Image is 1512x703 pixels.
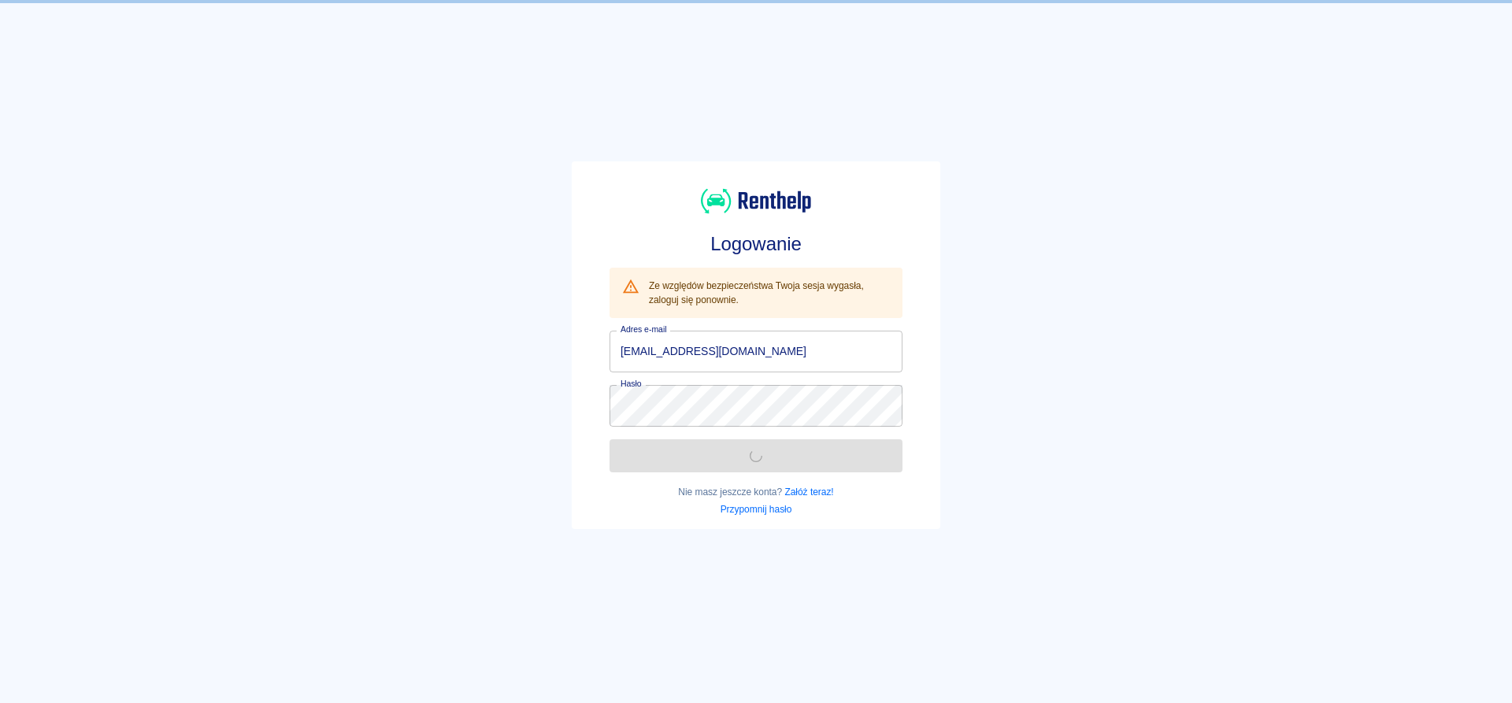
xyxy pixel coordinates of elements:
[701,187,811,216] img: Renthelp logo
[610,485,902,499] p: Nie masz jeszcze konta?
[784,487,833,498] a: Załóż teraz!
[721,504,792,515] a: Przypomnij hasło
[621,324,666,335] label: Adres e-mail
[649,272,890,313] div: Ze względów bezpieczeństwa Twoja sesja wygasła, zaloguj się ponownie.
[621,378,642,390] label: Hasło
[610,233,902,255] h3: Logowanie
